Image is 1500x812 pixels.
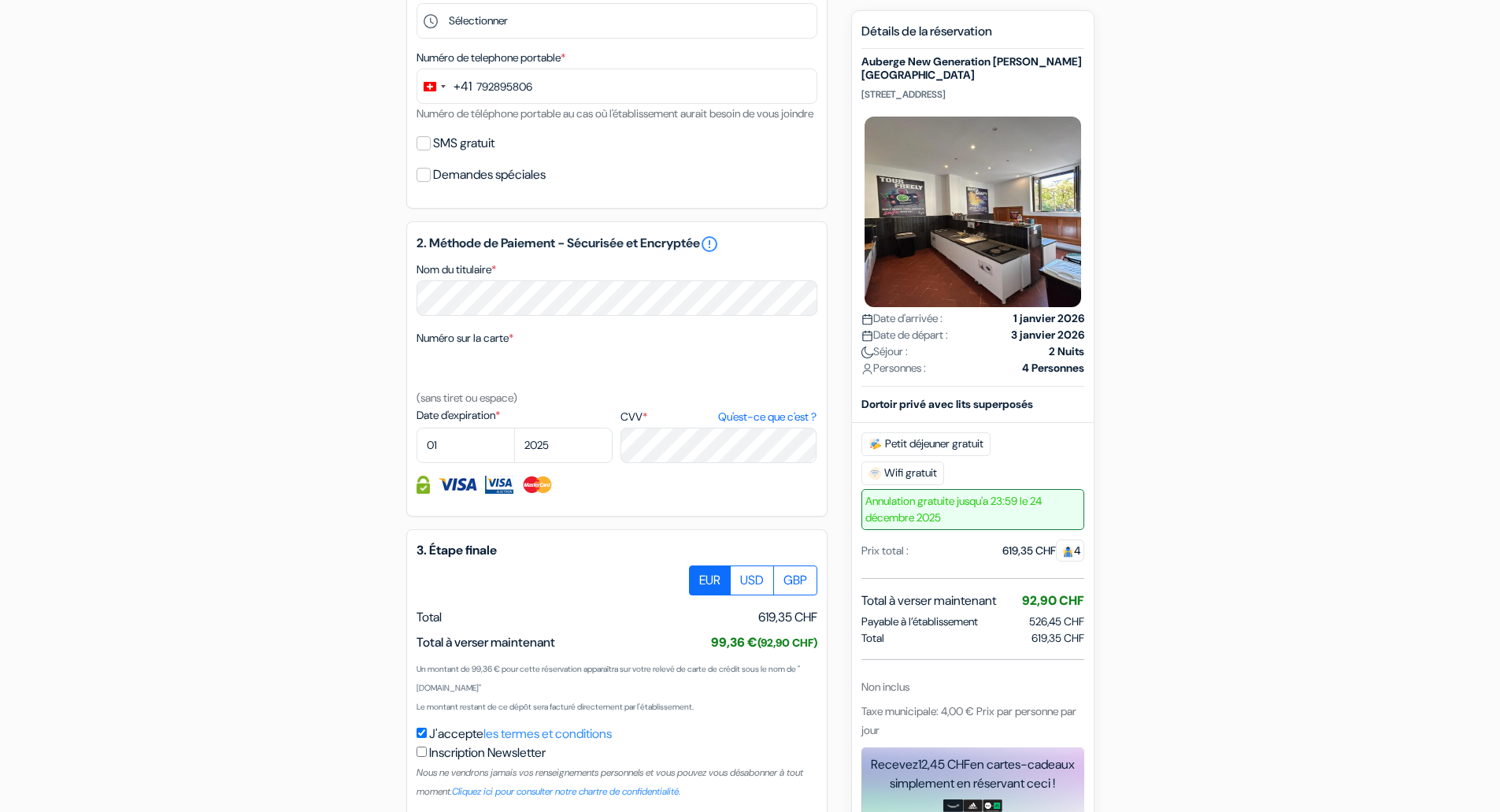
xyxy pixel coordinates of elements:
b: Dortoir privé avec lits superposés [861,396,1033,410]
label: J'accepte [429,725,612,743]
img: Information de carte de crédit entièrement encryptée et sécurisée [417,476,430,494]
img: Visa [438,476,477,494]
h5: Auberge New Generation [PERSON_NAME][GEOGRAPHIC_DATA] [861,55,1084,82]
a: error_outline [700,235,719,254]
span: Taxe municipale: 4,00 € Prix par personne par jour [861,703,1076,736]
small: (sans tiret ou espace) [417,391,517,405]
span: Wifi gratuit [861,461,944,484]
a: les termes et conditions [483,725,612,742]
img: calendar.svg [861,329,873,341]
button: Change country, selected Switzerland (+41) [417,69,472,103]
span: Total à verser maintenant [417,634,555,651]
label: Numéro sur la carte [417,330,513,347]
strong: 2 Nuits [1049,343,1084,359]
span: 92,90 CHF [1022,591,1084,608]
span: 619,35 CHF [758,608,817,627]
img: free_wifi.svg [869,466,881,479]
label: Demandes spéciales [433,164,546,186]
label: SMS gratuit [433,132,494,154]
h5: 2. Méthode de Paiement - Sécurisée et Encryptée [417,235,817,254]
img: amazon-card-no-text.png [943,799,963,811]
label: GBP [773,565,817,595]
h5: Détails de la réservation [861,24,1084,49]
span: Total à verser maintenant [861,591,996,610]
div: Recevez en cartes-cadeaux simplement en réservant ceci ! [861,755,1084,792]
p: [STREET_ADDRESS] [861,87,1084,100]
small: Nous ne vendrons jamais vos renseignements personnels et vous pouvez vous désabonner à tout moment. [417,766,803,798]
span: 4 [1056,539,1084,561]
label: USD [730,565,774,595]
div: Prix total : [861,542,909,558]
img: user_icon.svg [861,362,873,374]
span: 99,36 € [711,634,817,651]
img: adidas-card.png [963,799,983,811]
label: Date d'expiration [417,407,613,424]
span: 619,35 CHF [1031,629,1084,646]
span: Total [417,609,442,625]
div: Basic radio toggle button group [690,565,817,595]
small: (92,90 CHF) [757,636,817,650]
span: Payable à l’établissement [861,613,978,629]
div: +41 [454,77,472,96]
span: Annulation gratuite jusqu'a 23:59 le 24 décembre 2025 [861,488,1084,529]
span: Personnes : [861,359,926,376]
h5: 3. Étape finale [417,543,817,558]
span: Date d'arrivée : [861,310,943,326]
span: Total [861,629,884,646]
label: EUR [689,565,731,595]
span: Date de départ : [861,326,948,343]
img: guest.svg [1062,545,1074,557]
strong: 3 janvier 2026 [1011,326,1084,343]
label: Inscription Newsletter [429,743,546,762]
small: Le montant restant de ce dépôt sera facturé directement par l'établissement. [417,702,694,712]
label: Nom du titulaire [417,261,496,278]
span: 12,45 CHF [918,755,970,772]
img: uber-uber-eats-card.png [983,799,1002,811]
img: calendar.svg [861,313,873,324]
div: 619,35 CHF [1002,542,1084,558]
label: Numéro de telephone portable [417,50,565,66]
strong: 4 Personnes [1022,359,1084,376]
img: Visa Electron [485,476,513,494]
label: CVV [620,409,817,425]
strong: 1 janvier 2026 [1013,310,1084,326]
img: moon.svg [861,346,873,358]
img: free_breakfast.svg [869,437,882,450]
small: Un montant de 99,36 € pour cette réservation apparaîtra sur votre relevé de carte de crédit sous ... [417,664,800,693]
span: 526,45 CHF [1029,614,1084,628]
a: Qu'est-ce que c'est ? [718,409,817,425]
a: Cliquez ici pour consulter notre chartre de confidentialité. [452,785,680,798]
span: Petit déjeuner gratuit [861,432,991,455]
span: Séjour : [861,343,908,359]
div: Non inclus [861,678,1084,695]
small: Numéro de téléphone portable au cas où l'établissement aurait besoin de vous joindre [417,106,813,121]
img: Master Card [521,476,554,494]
